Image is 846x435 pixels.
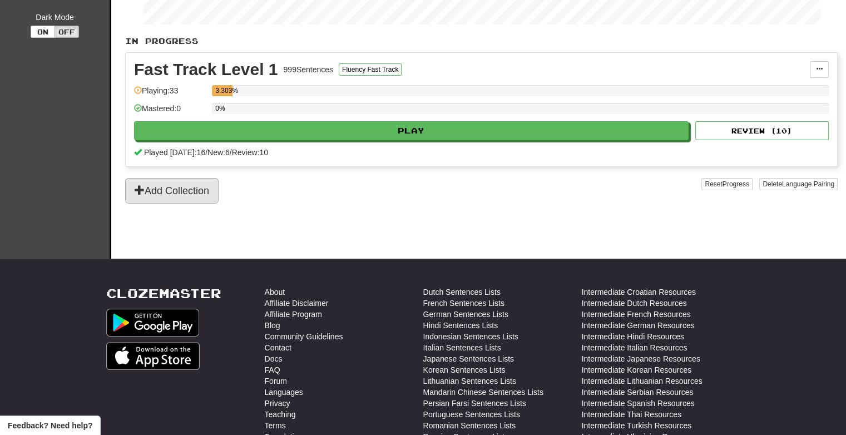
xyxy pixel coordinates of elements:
a: Portuguese Sentences Lists [423,409,520,420]
button: ResetProgress [701,178,752,190]
a: Lithuanian Sentences Lists [423,375,516,387]
a: FAQ [265,364,280,375]
div: Mastered: 0 [134,103,206,121]
a: About [265,286,285,298]
a: Persian Farsi Sentences Lists [423,398,526,409]
a: Intermediate Thai Resources [582,409,682,420]
a: Contact [265,342,291,353]
a: Romanian Sentences Lists [423,420,516,431]
span: / [230,148,232,157]
a: Intermediate Serbian Resources [582,387,694,398]
p: In Progress [125,36,838,47]
div: Fast Track Level 1 [134,61,278,78]
a: Intermediate Turkish Resources [582,420,692,431]
button: Fluency Fast Track [339,63,402,76]
button: Off [55,26,79,38]
a: Terms [265,420,286,431]
a: Affiliate Disclaimer [265,298,329,309]
a: Languages [265,387,303,398]
a: Docs [265,353,283,364]
span: Language Pairing [782,180,834,188]
div: 999 Sentences [284,64,334,75]
a: Intermediate Lithuanian Resources [582,375,702,387]
a: Hindi Sentences Lists [423,320,498,331]
a: Privacy [265,398,290,409]
a: Indonesian Sentences Lists [423,331,518,342]
span: Open feedback widget [8,420,92,431]
span: Review: 10 [232,148,268,157]
a: Intermediate Spanish Resources [582,398,695,409]
a: Clozemaster [106,286,221,300]
a: French Sentences Lists [423,298,504,309]
img: Get it on Google Play [106,309,200,337]
div: Playing: 33 [134,85,206,103]
a: German Sentences Lists [423,309,508,320]
a: Intermediate German Resources [582,320,695,331]
a: Intermediate Japanese Resources [582,353,700,364]
span: New: 6 [207,148,230,157]
a: Mandarin Chinese Sentences Lists [423,387,543,398]
a: Intermediate Korean Resources [582,364,692,375]
span: Played [DATE]: 16 [144,148,205,157]
div: Dark Mode [8,12,101,23]
a: Italian Sentences Lists [423,342,501,353]
img: Get it on App Store [106,342,200,370]
a: Dutch Sentences Lists [423,286,501,298]
a: Blog [265,320,280,331]
a: Forum [265,375,287,387]
a: Community Guidelines [265,331,343,342]
a: Affiliate Program [265,309,322,320]
a: Japanese Sentences Lists [423,353,514,364]
a: Intermediate Italian Resources [582,342,687,353]
a: Korean Sentences Lists [423,364,506,375]
span: Progress [723,180,749,188]
button: Review (10) [695,121,829,140]
button: On [31,26,55,38]
button: Play [134,121,689,140]
button: DeleteLanguage Pairing [759,178,838,190]
div: 3.303% [215,85,232,96]
a: Intermediate Hindi Resources [582,331,684,342]
span: / [205,148,207,157]
a: Intermediate Croatian Resources [582,286,696,298]
a: Intermediate Dutch Resources [582,298,687,309]
a: Intermediate French Resources [582,309,691,320]
button: Add Collection [125,178,219,204]
a: Teaching [265,409,296,420]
